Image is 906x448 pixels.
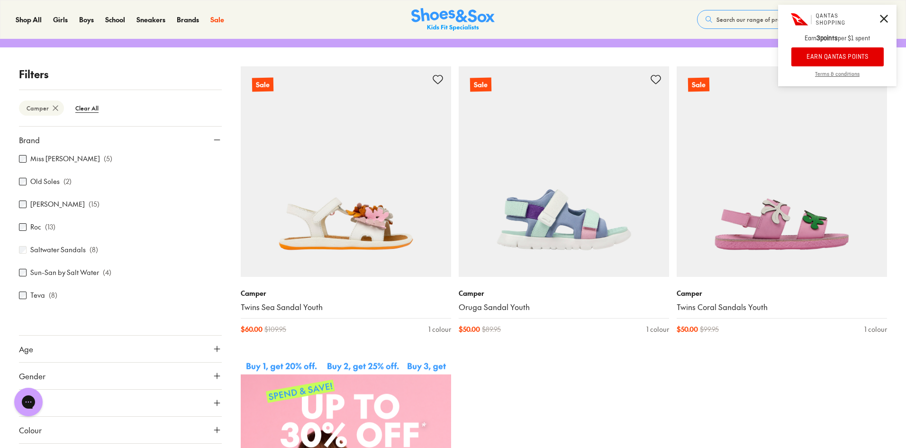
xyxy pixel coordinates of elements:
span: $ 109.95 [264,324,286,334]
p: ( 8 ) [49,290,57,300]
span: Gender [19,370,45,382]
span: Age [19,343,33,355]
span: Search our range of products [716,15,795,24]
span: Brand [19,134,40,146]
a: Brands [177,15,199,25]
label: Roc [30,222,41,232]
span: $ 50.00 [677,324,698,334]
p: ( 2 ) [63,176,72,186]
span: Sneakers [136,15,165,24]
p: ( 13 ) [45,222,55,232]
a: Sale [210,15,224,25]
a: Terms & conditions [778,71,897,86]
span: Brands [177,15,199,24]
p: Camper [677,288,887,298]
span: $ 60.00 [241,324,263,334]
p: ( 15 ) [89,199,100,209]
p: Sale [470,77,491,91]
img: SNS_Logo_Responsive.svg [411,8,495,31]
p: ( 5 ) [104,154,112,164]
p: Sale [688,77,709,91]
span: $ 89.95 [482,324,501,334]
p: Earn per $1 spent [778,34,897,47]
a: Sale [241,66,451,277]
span: $ 99.95 [700,324,719,334]
a: Twins Sea Sandal Youth [241,302,451,312]
span: Colour [19,424,42,436]
label: Old Soles [30,176,60,186]
a: Twins Coral Sandals Youth [677,302,887,312]
p: ( 4 ) [103,267,111,277]
button: EARN QANTAS POINTS [791,47,884,66]
a: Sale [459,66,669,277]
a: Shoes & Sox [411,8,495,31]
p: Camper [241,288,451,298]
label: Sun-San by Salt Water [30,267,99,277]
btn: Camper [19,101,64,116]
button: Search our range of products [697,10,834,29]
button: Age [19,336,222,362]
btn: Clear All [68,100,106,117]
p: Camper [459,288,669,298]
label: Teva [30,290,45,300]
div: 1 colour [428,324,451,334]
span: Girls [53,15,68,24]
p: ( 8 ) [90,245,98,255]
div: 1 colour [646,324,669,334]
span: Sale [210,15,224,24]
iframe: Gorgias live chat messenger [9,384,47,420]
div: 1 colour [864,324,887,334]
span: Shop All [16,15,42,24]
a: Boys [79,15,94,25]
p: Sale [252,77,273,91]
span: $ 50.00 [459,324,480,334]
a: Sneakers [136,15,165,25]
a: Shop All [16,15,42,25]
label: [PERSON_NAME] [30,199,85,209]
button: Style [19,390,222,416]
span: Boys [79,15,94,24]
a: Girls [53,15,68,25]
a: Oruga Sandal Youth [459,302,669,312]
button: Colour [19,417,222,443]
span: School [105,15,125,24]
p: Filters [19,66,222,82]
a: School [105,15,125,25]
label: Saltwater Sandals [30,245,86,255]
a: Sale [677,66,887,277]
strong: 3 points [816,34,838,43]
button: Brand [19,127,222,153]
button: Gender [19,363,222,389]
label: Miss [PERSON_NAME] [30,154,100,164]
